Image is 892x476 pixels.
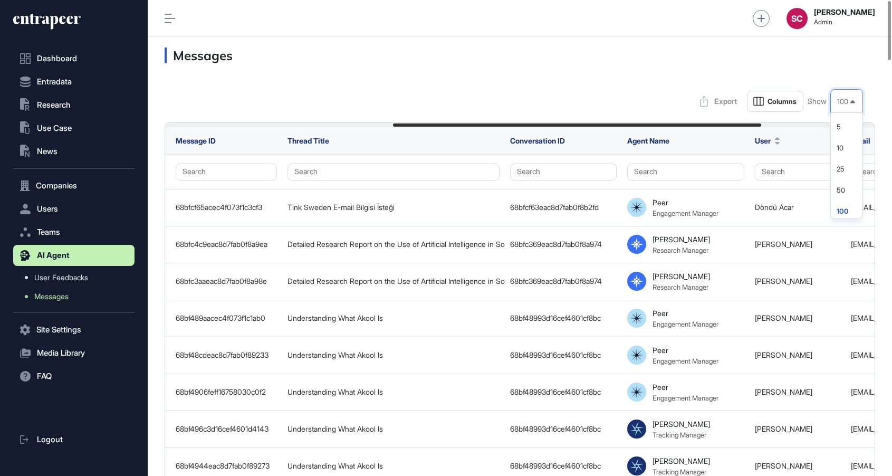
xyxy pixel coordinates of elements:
[287,203,500,212] div: Tink Sweden E-mail Bilgisi İsteği
[653,431,706,439] div: Tracking Manager
[37,205,58,213] span: Users
[814,18,875,26] span: Admin
[510,136,565,145] span: Conversation ID
[834,137,859,158] li: 10
[287,351,500,359] div: Understanding What Akool Is
[755,461,812,470] a: [PERSON_NAME]
[510,164,617,180] button: Search
[653,456,710,465] div: [PERSON_NAME]
[287,136,329,145] span: Thread Title
[176,388,277,396] div: 68bf4906feff16758030c0f2
[37,147,57,156] span: News
[755,387,812,396] a: [PERSON_NAME]
[287,277,500,285] div: Detailed Research Report on the Use of Artificial Intelligence in Software Development Processes
[176,425,277,433] div: 68bf496c3d16cef4601d4143
[653,198,668,207] div: Peer
[755,313,812,322] a: [PERSON_NAME]
[755,135,771,146] span: User
[13,429,135,450] a: Logout
[37,101,71,109] span: Research
[653,420,710,429] div: [PERSON_NAME]
[755,277,812,285] a: [PERSON_NAME]
[37,54,77,63] span: Dashboard
[13,141,135,162] button: News
[510,203,617,212] div: 68bfcf63eac8d7fab0f8b2fd
[653,346,668,355] div: Peer
[653,357,718,365] div: Engagement Manager
[510,351,617,359] div: 68bf48993d16cef4601cf8bc
[755,135,780,146] button: User
[510,240,617,249] div: 68bfc369eac8d7fab0f8a974
[694,91,743,112] button: Export
[510,277,617,285] div: 68bfc369eac8d7fab0f8a974
[755,240,812,249] a: [PERSON_NAME]
[287,164,500,180] button: Search
[37,78,72,86] span: Entradata
[176,462,277,470] div: 68bf4944eac8d7fab0f89273
[13,118,135,139] button: Use Case
[627,164,744,180] button: Search
[287,388,500,396] div: Understanding What Akool Is
[13,175,135,196] button: Companies
[18,268,135,287] a: User Feedbacks
[755,350,812,359] a: [PERSON_NAME]
[510,314,617,322] div: 68bf48993d16cef4601cf8bc
[755,203,794,212] a: Döndü Acar
[653,309,668,318] div: Peer
[768,98,797,106] span: Columns
[37,251,70,260] span: AI Agent
[13,198,135,220] button: Users
[834,116,859,137] li: 5
[834,179,859,201] li: 50
[814,8,875,16] strong: [PERSON_NAME]
[653,246,708,254] div: Research Manager
[34,273,88,282] span: User Feedbacks
[18,287,135,306] a: Messages
[176,240,277,249] div: 68bfc4c9eac8d7fab0f8a9ea
[36,182,77,190] span: Companies
[13,319,135,340] button: Site Settings
[13,71,135,92] button: Entradata
[13,366,135,387] button: FAQ
[653,272,710,281] div: [PERSON_NAME]
[851,135,880,146] button: Email
[176,314,277,322] div: 68bf489aacec4f073f1c1ab0
[510,388,617,396] div: 68bf48993d16cef4601cf8bc
[808,97,827,106] span: Show
[653,468,706,476] div: Tracking Manager
[37,124,72,132] span: Use Case
[653,283,708,291] div: Research Manager
[627,136,669,145] span: Agent Name
[747,91,803,112] button: Columns
[510,462,617,470] div: 68bf48993d16cef4601cf8bc
[176,277,277,285] div: 68bfc3aaeac8d7fab0f8a98e
[287,462,500,470] div: Understanding What Akool Is
[653,235,710,244] div: [PERSON_NAME]
[755,164,840,180] button: Search
[37,228,60,236] span: Teams
[653,320,718,328] div: Engagement Manager
[176,164,277,180] button: Search
[13,48,135,69] a: Dashboard
[34,292,69,301] span: Messages
[13,222,135,243] button: Teams
[176,351,277,359] div: 68bf48cdeac8d7fab0f89233
[36,326,81,334] span: Site Settings
[834,201,859,222] li: 100
[834,158,859,179] li: 25
[13,94,135,116] button: Research
[13,342,135,364] button: Media Library
[837,98,848,106] span: 100
[37,435,63,444] span: Logout
[176,136,216,145] span: Message ID
[287,314,500,322] div: Understanding What Akool Is
[37,349,85,357] span: Media Library
[510,425,617,433] div: 68bf48993d16cef4601cf8bc
[165,47,875,63] h3: Messages
[287,425,500,433] div: Understanding What Akool Is
[787,8,808,29] button: SC
[653,209,718,217] div: Engagement Manager
[176,203,277,212] div: 68bfcf65acec4f073f1c3cf3
[37,372,52,380] span: FAQ
[287,240,500,249] div: Detailed Research Report on the Use of Artificial Intelligence in Software Development Processes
